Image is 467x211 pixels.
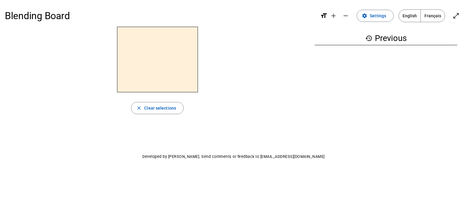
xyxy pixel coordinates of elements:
mat-icon: settings [362,13,367,19]
mat-icon: remove [342,12,349,19]
mat-icon: format_size [320,12,327,19]
mat-icon: open_in_full [452,12,460,19]
button: Decrease font size [340,10,352,22]
mat-button-toggle-group: Language selection [399,9,445,22]
span: Settings [370,12,386,19]
mat-icon: add [330,12,337,19]
mat-icon: history [365,35,372,42]
button: Settings [357,10,394,22]
span: English [399,10,420,22]
button: Enter full screen [450,10,462,22]
span: Français [421,10,445,22]
h1: Blending Board [5,6,315,26]
button: Clear selections [131,102,184,114]
mat-icon: close [136,105,142,111]
p: Developed by [PERSON_NAME]. Send comments or feedback to [EMAIL_ADDRESS][DOMAIN_NAME] [5,153,462,160]
h3: Previous [315,32,457,45]
span: Clear selections [144,104,176,112]
button: Increase font size [327,10,340,22]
